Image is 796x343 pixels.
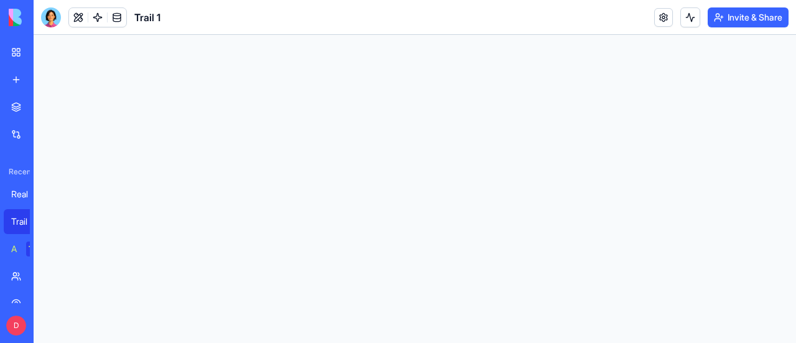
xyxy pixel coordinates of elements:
[11,215,46,228] div: Trail 1
[11,243,17,255] div: AI Logo Generator
[4,209,53,234] a: Trail 1
[4,237,53,261] a: AI Logo GeneratorTRY
[11,188,46,200] div: Real Estate AI Assistant
[4,182,53,207] a: Real Estate AI Assistant
[6,316,26,336] span: D
[4,167,30,177] span: Recent
[9,9,86,26] img: logo
[134,10,160,25] span: Trail 1
[708,7,789,27] button: Invite & Share
[26,242,46,256] div: TRY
